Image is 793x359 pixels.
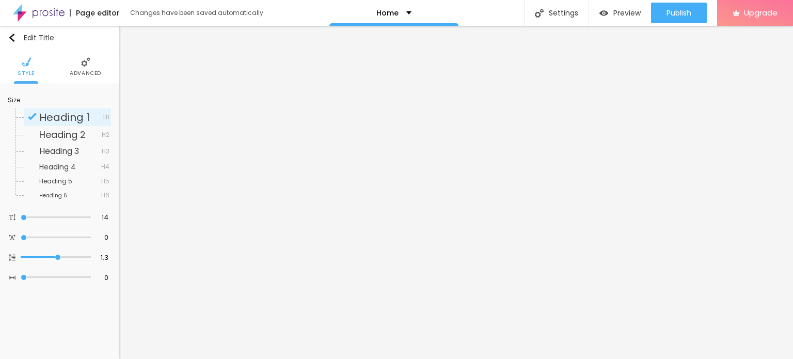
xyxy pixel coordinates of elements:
span: H1 [103,114,109,120]
img: Icone [9,214,15,221]
img: Icone [9,274,15,281]
button: Preview [589,3,651,23]
div: Changes have been saved automatically [130,10,263,16]
button: Publish [651,3,707,23]
img: Icone [8,34,16,42]
img: Icone [9,234,15,241]
img: Icone [9,254,15,261]
img: Icone [28,112,37,121]
span: Advanced [70,71,101,76]
span: H5 [101,178,109,184]
span: Heading 3 [39,145,79,157]
span: Heading 1 [39,110,90,124]
span: Upgrade [744,8,778,17]
span: Heading 4 [39,162,76,172]
div: Page editor [70,9,120,17]
span: Preview [613,9,641,17]
img: Icone [22,57,31,67]
img: view-1.svg [599,9,608,18]
span: Style [18,71,35,76]
img: Icone [81,57,90,67]
span: H6 [101,192,109,198]
span: H3 [102,148,109,154]
span: Publish [667,9,691,17]
span: Heading 6 [39,192,67,199]
span: Heading 5 [39,177,72,185]
p: Home [376,9,399,17]
span: H2 [102,132,109,138]
div: Edit Title [8,34,54,42]
span: Heading 2 [39,128,86,141]
div: Size [8,97,111,103]
img: Icone [535,9,544,18]
span: H4 [101,164,109,170]
iframe: Editor [119,26,793,359]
